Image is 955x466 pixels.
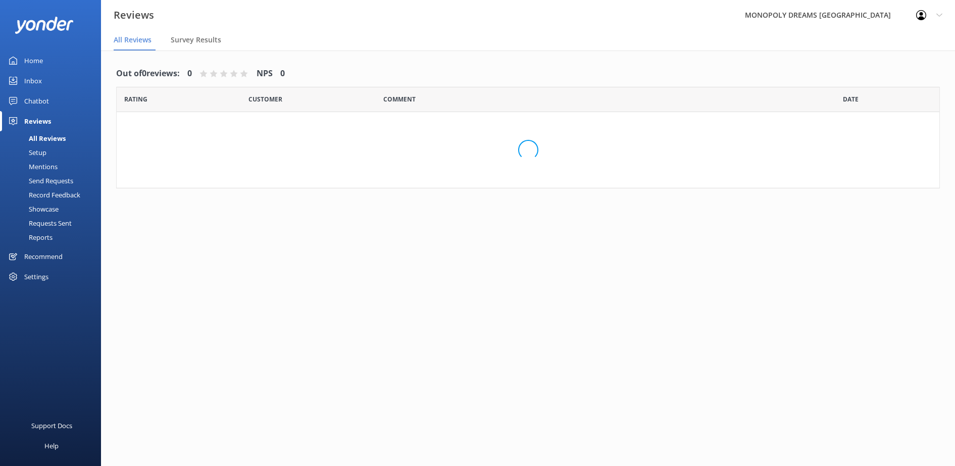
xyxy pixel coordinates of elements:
[24,71,42,91] div: Inbox
[843,94,859,104] span: Date
[24,246,63,267] div: Recommend
[6,188,80,202] div: Record Feedback
[6,131,101,145] a: All Reviews
[6,145,46,160] div: Setup
[187,67,192,80] h4: 0
[171,35,221,45] span: Survey Results
[280,67,285,80] h4: 0
[124,94,147,104] span: Date
[6,202,59,216] div: Showcase
[6,188,101,202] a: Record Feedback
[15,17,73,33] img: yonder-white-logo.png
[24,111,51,131] div: Reviews
[24,91,49,111] div: Chatbot
[6,216,101,230] a: Requests Sent
[116,67,180,80] h4: Out of 0 reviews:
[6,160,101,174] a: Mentions
[6,216,72,230] div: Requests Sent
[257,67,273,80] h4: NPS
[114,7,154,23] h3: Reviews
[6,145,101,160] a: Setup
[6,202,101,216] a: Showcase
[31,416,72,436] div: Support Docs
[383,94,416,104] span: Question
[6,174,73,188] div: Send Requests
[6,174,101,188] a: Send Requests
[6,230,53,244] div: Reports
[6,131,66,145] div: All Reviews
[24,50,43,71] div: Home
[114,35,152,45] span: All Reviews
[6,230,101,244] a: Reports
[44,436,59,456] div: Help
[6,160,58,174] div: Mentions
[24,267,48,287] div: Settings
[248,94,282,104] span: Date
